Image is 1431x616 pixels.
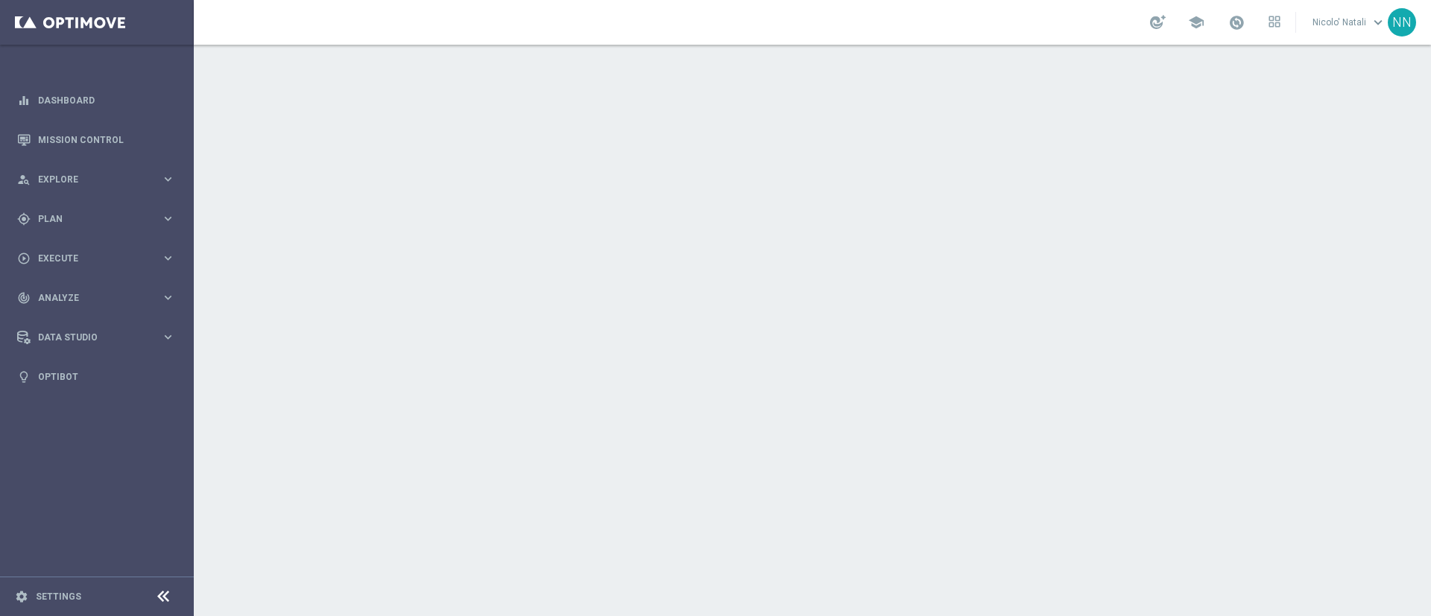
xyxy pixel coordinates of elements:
button: Data Studio keyboard_arrow_right [16,331,176,343]
i: keyboard_arrow_right [161,290,175,305]
i: keyboard_arrow_right [161,251,175,265]
i: track_changes [17,291,31,305]
div: Dashboard [17,80,175,120]
span: Plan [38,215,161,223]
i: lightbulb [17,370,31,384]
a: Optibot [38,357,175,396]
button: Mission Control [16,134,176,146]
i: equalizer [17,94,31,107]
span: keyboard_arrow_down [1370,14,1386,31]
div: Execute [17,252,161,265]
i: keyboard_arrow_right [161,212,175,226]
i: person_search [17,173,31,186]
span: school [1188,14,1204,31]
button: person_search Explore keyboard_arrow_right [16,174,176,185]
a: Nicolo' Natalikeyboard_arrow_down [1311,11,1388,34]
i: play_circle_outline [17,252,31,265]
a: Mission Control [38,120,175,159]
span: Analyze [38,293,161,302]
a: Dashboard [38,80,175,120]
div: Optibot [17,357,175,396]
div: Explore [17,173,161,186]
button: track_changes Analyze keyboard_arrow_right [16,292,176,304]
div: Data Studio [17,331,161,344]
a: Settings [36,592,81,601]
div: NN [1388,8,1416,36]
i: gps_fixed [17,212,31,226]
span: Execute [38,254,161,263]
div: Mission Control [17,120,175,159]
button: gps_fixed Plan keyboard_arrow_right [16,213,176,225]
button: lightbulb Optibot [16,371,176,383]
i: keyboard_arrow_right [161,172,175,186]
i: keyboard_arrow_right [161,330,175,344]
i: settings [15,590,28,603]
span: Data Studio [38,333,161,342]
div: Analyze [17,291,161,305]
button: play_circle_outline Execute keyboard_arrow_right [16,253,176,264]
div: Plan [17,212,161,226]
button: equalizer Dashboard [16,95,176,107]
span: Explore [38,175,161,184]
